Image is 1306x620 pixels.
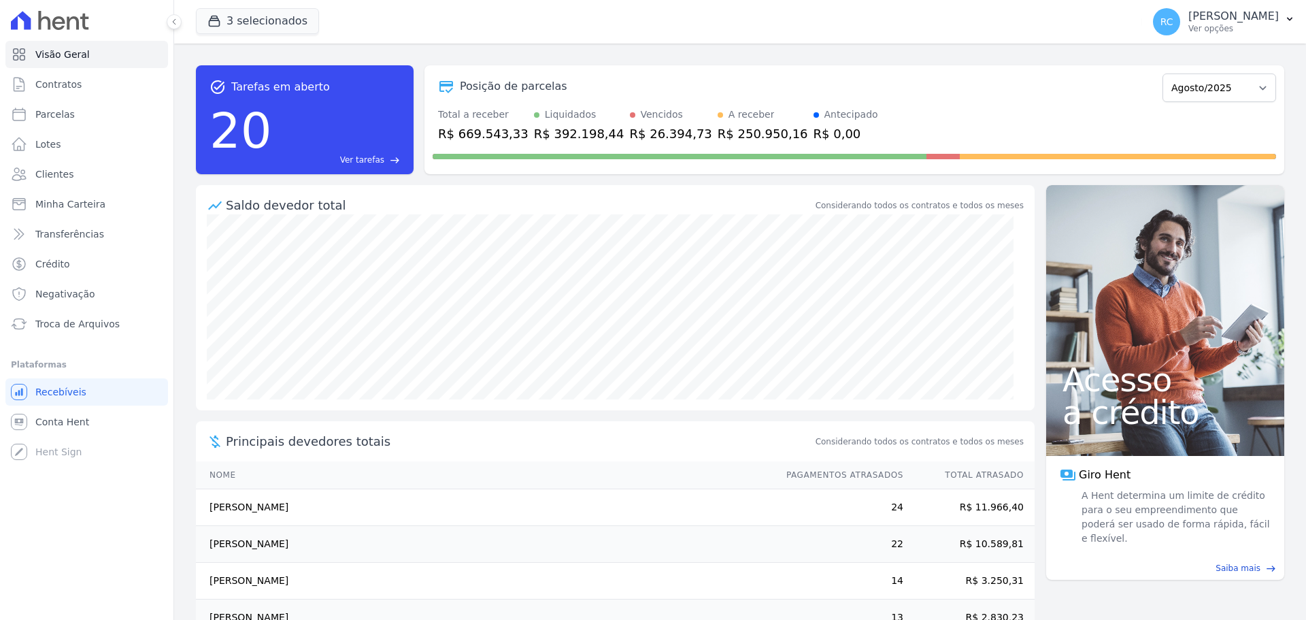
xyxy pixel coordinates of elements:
[5,191,168,218] a: Minha Carteira
[196,563,773,600] td: [PERSON_NAME]
[35,48,90,61] span: Visão Geral
[196,8,319,34] button: 3 selecionados
[278,154,400,166] a: Ver tarefas east
[210,95,272,166] div: 20
[773,563,904,600] td: 14
[196,489,773,526] td: [PERSON_NAME]
[35,385,86,399] span: Recebíveis
[5,250,168,278] a: Crédito
[438,108,529,122] div: Total a receber
[340,154,384,166] span: Ver tarefas
[1054,562,1276,574] a: Saiba mais east
[904,526,1035,563] td: R$ 10.589,81
[460,78,567,95] div: Posição de parcelas
[226,196,813,214] div: Saldo devedor total
[1062,363,1268,396] span: Acesso
[35,227,104,241] span: Transferências
[35,78,82,91] span: Contratos
[5,378,168,406] a: Recebíveis
[35,317,120,331] span: Troca de Arquivos
[773,461,904,489] th: Pagamentos Atrasados
[35,415,89,429] span: Conta Hent
[5,161,168,188] a: Clientes
[210,79,226,95] span: task_alt
[5,408,168,436] a: Conta Hent
[5,101,168,128] a: Parcelas
[5,131,168,158] a: Lotes
[226,432,813,451] span: Principais devedores totais
[718,125,808,143] div: R$ 250.950,16
[35,287,95,301] span: Negativação
[1216,562,1260,574] span: Saiba mais
[729,108,775,122] div: A receber
[1079,489,1271,546] span: A Hent determina um limite de crédito para o seu empreendimento que poderá ser usado de forma ráp...
[35,257,70,271] span: Crédito
[35,108,75,121] span: Parcelas
[641,108,683,122] div: Vencidos
[1160,17,1173,27] span: RC
[196,526,773,563] td: [PERSON_NAME]
[35,137,61,151] span: Lotes
[630,125,712,143] div: R$ 26.394,73
[35,197,105,211] span: Minha Carteira
[5,71,168,98] a: Contratos
[390,155,400,165] span: east
[196,461,773,489] th: Nome
[11,357,163,373] div: Plataformas
[904,563,1035,600] td: R$ 3.250,31
[1142,3,1306,41] button: RC [PERSON_NAME] Ver opções
[5,221,168,248] a: Transferências
[5,41,168,68] a: Visão Geral
[1188,10,1279,23] p: [PERSON_NAME]
[904,461,1035,489] th: Total Atrasado
[545,108,597,122] div: Liquidados
[534,125,624,143] div: R$ 392.198,44
[1079,467,1131,483] span: Giro Hent
[816,199,1024,212] div: Considerando todos os contratos e todos os meses
[904,489,1035,526] td: R$ 11.966,40
[773,526,904,563] td: 22
[5,310,168,338] a: Troca de Arquivos
[5,280,168,308] a: Negativação
[438,125,529,143] div: R$ 669.543,33
[1062,396,1268,429] span: a crédito
[824,108,878,122] div: Antecipado
[773,489,904,526] td: 24
[35,167,73,181] span: Clientes
[1266,564,1276,574] span: east
[814,125,878,143] div: R$ 0,00
[1188,23,1279,34] p: Ver opções
[231,79,330,95] span: Tarefas em aberto
[816,436,1024,448] span: Considerando todos os contratos e todos os meses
